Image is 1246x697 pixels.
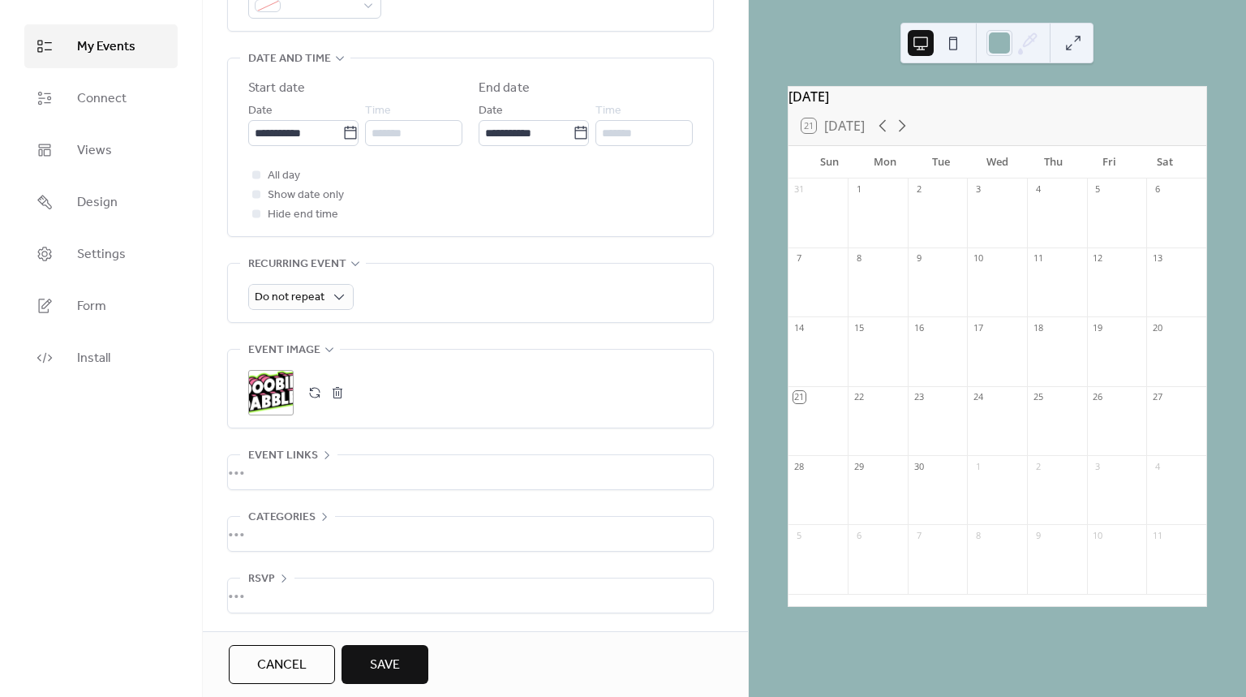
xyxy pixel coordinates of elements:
span: Show date only [268,186,344,205]
div: 21 [793,391,806,403]
div: 18 [1032,321,1044,333]
div: 10 [1092,529,1104,541]
div: 5 [793,529,806,541]
span: Do not repeat [255,286,324,308]
div: 8 [853,252,865,265]
div: 25 [1032,391,1044,403]
div: 19 [1092,321,1104,333]
span: My Events [77,37,135,57]
a: Install [24,336,178,380]
div: ••• [228,455,713,489]
span: Time [595,101,621,121]
div: 3 [1092,460,1104,472]
span: Save [370,656,400,675]
div: [DATE] [788,87,1206,106]
div: 10 [972,252,984,265]
div: Fri [1081,146,1137,179]
a: Form [24,284,178,328]
div: ; [248,370,294,415]
div: 5 [1092,183,1104,196]
span: Design [77,193,118,213]
div: Sat [1137,146,1193,179]
div: End date [479,79,530,98]
div: 11 [1032,252,1044,265]
div: ••• [228,579,713,613]
span: Time [365,101,391,121]
div: 12 [1092,252,1104,265]
div: 3 [972,183,984,196]
div: 9 [1032,529,1044,541]
div: 28 [793,460,806,472]
div: 30 [913,460,925,472]
span: Form [77,297,106,316]
div: 4 [1032,183,1044,196]
div: 6 [1151,183,1163,196]
div: 27 [1151,391,1163,403]
div: Wed [969,146,1025,179]
div: 2 [913,183,925,196]
div: 23 [913,391,925,403]
span: Date [479,101,503,121]
button: Save [342,645,428,684]
div: 6 [853,529,865,541]
div: 9 [913,252,925,265]
span: Event links [248,446,318,466]
div: 31 [793,183,806,196]
button: Cancel [229,645,335,684]
div: Mon [857,146,913,179]
a: My Events [24,24,178,68]
span: Hide end time [268,205,338,225]
span: Categories [248,508,316,527]
div: Start date [248,79,305,98]
div: 11 [1151,529,1163,541]
div: 1 [853,183,865,196]
span: Date and time [248,49,331,69]
span: Install [77,349,110,368]
div: Tue [913,146,969,179]
div: Sun [801,146,857,179]
div: 26 [1092,391,1104,403]
div: 13 [1151,252,1163,265]
a: Connect [24,76,178,120]
span: RSVP [248,570,275,589]
span: Recurring event [248,255,346,274]
a: Design [24,180,178,224]
span: Cancel [257,656,307,675]
span: Settings [77,245,126,265]
div: 17 [972,321,984,333]
span: Connect [77,89,127,109]
div: 1 [972,460,984,472]
div: 22 [853,391,865,403]
span: Event image [248,341,320,360]
span: All day [268,166,300,186]
div: Thu [1025,146,1081,179]
div: 29 [853,460,865,472]
div: 20 [1151,321,1163,333]
div: 7 [793,252,806,265]
div: ••• [228,517,713,551]
div: 2 [1032,460,1044,472]
span: Views [77,141,112,161]
div: 8 [972,529,984,541]
div: 15 [853,321,865,333]
div: 16 [913,321,925,333]
a: Views [24,128,178,172]
div: 7 [913,529,925,541]
span: Date [248,101,273,121]
div: 4 [1151,460,1163,472]
div: 24 [972,391,984,403]
a: Settings [24,232,178,276]
div: 14 [793,321,806,333]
